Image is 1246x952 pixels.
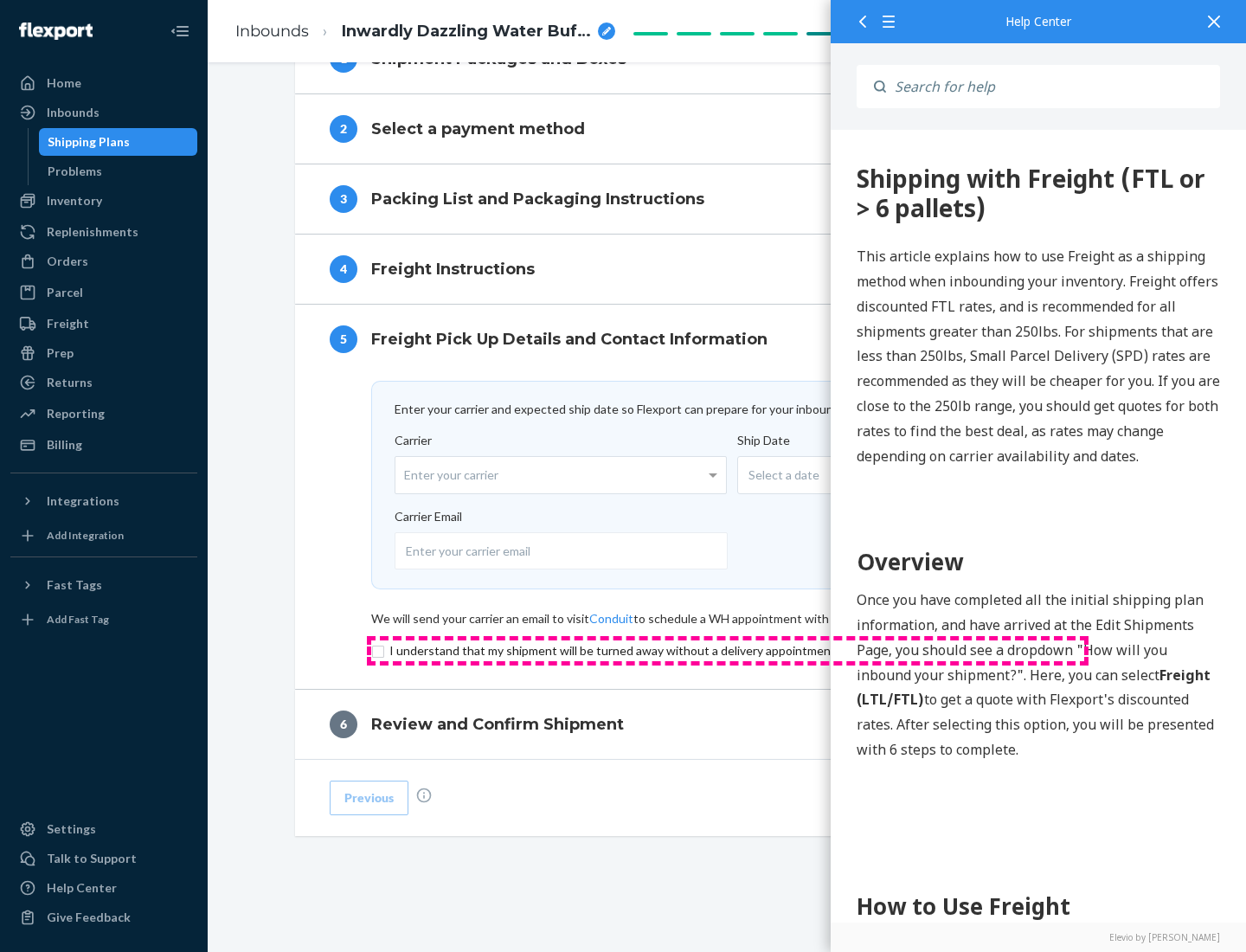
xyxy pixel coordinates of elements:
[48,133,130,151] div: Shipping Plans
[47,374,93,391] div: Returns
[47,879,117,897] div: Help Center
[47,344,74,362] div: Prep
[10,339,197,367] a: Prep
[737,432,1082,508] label: Ship Date
[295,305,1160,374] button: 5Freight Pick Up Details and Contact Information
[26,760,389,794] h1: How to Use Freight
[857,16,1220,28] div: Help Center
[857,931,1220,943] a: Elevio by [PERSON_NAME]
[47,436,82,453] div: Billing
[371,118,585,140] h4: Select a payment method
[47,223,138,241] div: Replenishments
[395,457,726,493] div: Enter your carrier
[10,99,197,126] a: Inbounds
[295,235,1160,304] button: 4Freight Instructions
[10,571,197,599] button: Fast Tags
[19,23,93,40] img: Flexport logo
[47,576,102,594] div: Fast Tags
[371,328,768,351] h4: Freight Pick Up Details and Contact Information
[26,35,389,93] div: 360 Shipping with Freight (FTL or > 6 pallets)
[48,163,102,180] div: Problems
[10,310,197,338] a: Freight
[10,69,197,97] a: Home
[10,487,197,515] button: Integrations
[47,104,100,121] div: Inbounds
[47,820,96,838] div: Settings
[47,74,81,92] div: Home
[10,187,197,215] a: Inventory
[47,612,109,627] div: Add Fast Tag
[589,611,633,626] a: Conduit
[26,114,389,338] p: This article explains how to use Freight as a shipping method when inbounding your inventory. Fre...
[47,405,105,422] div: Reporting
[10,431,197,459] a: Billing
[395,532,728,569] input: Enter your carrier email
[39,128,198,156] a: Shipping Plans
[10,522,197,550] a: Add Integration
[395,401,1061,418] div: Enter your carrier and expected ship date so Flexport can prepare for your inbound .
[330,325,357,353] div: 5
[10,904,197,931] button: Give Feedback
[39,158,198,185] a: Problems
[47,253,88,270] div: Orders
[395,508,1050,569] label: Carrier Email
[47,909,131,926] div: Give Feedback
[10,874,197,902] a: Help Center
[10,369,197,396] a: Returns
[47,284,83,301] div: Parcel
[330,781,408,815] button: Previous
[330,115,357,143] div: 2
[748,466,819,484] span: Select a date
[163,14,197,48] button: Close Navigation
[10,815,197,843] a: Settings
[295,690,1160,759] button: 6Review and Confirm Shipment
[235,22,309,41] a: Inbounds
[295,94,1160,164] button: 2Select a payment method
[47,315,89,332] div: Freight
[371,713,624,736] h4: Review and Confirm Shipment
[330,711,357,738] div: 6
[47,192,102,209] div: Inventory
[10,279,197,306] a: Parcel
[330,185,357,213] div: 3
[10,845,197,872] a: Talk to Support
[10,400,197,428] a: Reporting
[371,610,1084,627] div: We will send your carrier an email to visit to schedule a WH appointment with Reference ASN / PO # .
[330,255,357,283] div: 4
[395,432,727,494] label: Carrier
[371,188,704,210] h4: Packing List and Packaging Instructions
[886,65,1220,108] input: Search
[371,258,535,280] h4: Freight Instructions
[295,164,1160,234] button: 3Packing List and Packaging Instructions
[342,21,591,43] span: Inwardly Dazzling Water Buffalo
[47,492,119,510] div: Integrations
[26,811,389,842] h2: Step 1: Boxes and Labels
[26,415,389,449] h1: Overview
[10,606,197,634] a: Add Fast Tag
[10,218,197,246] a: Replenishments
[26,458,389,633] p: Once you have completed all the initial shipping plan information, and have arrived at the Edit S...
[47,528,124,543] div: Add Integration
[222,6,629,57] ol: breadcrumbs
[47,850,137,867] div: Talk to Support
[10,248,197,275] a: Orders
